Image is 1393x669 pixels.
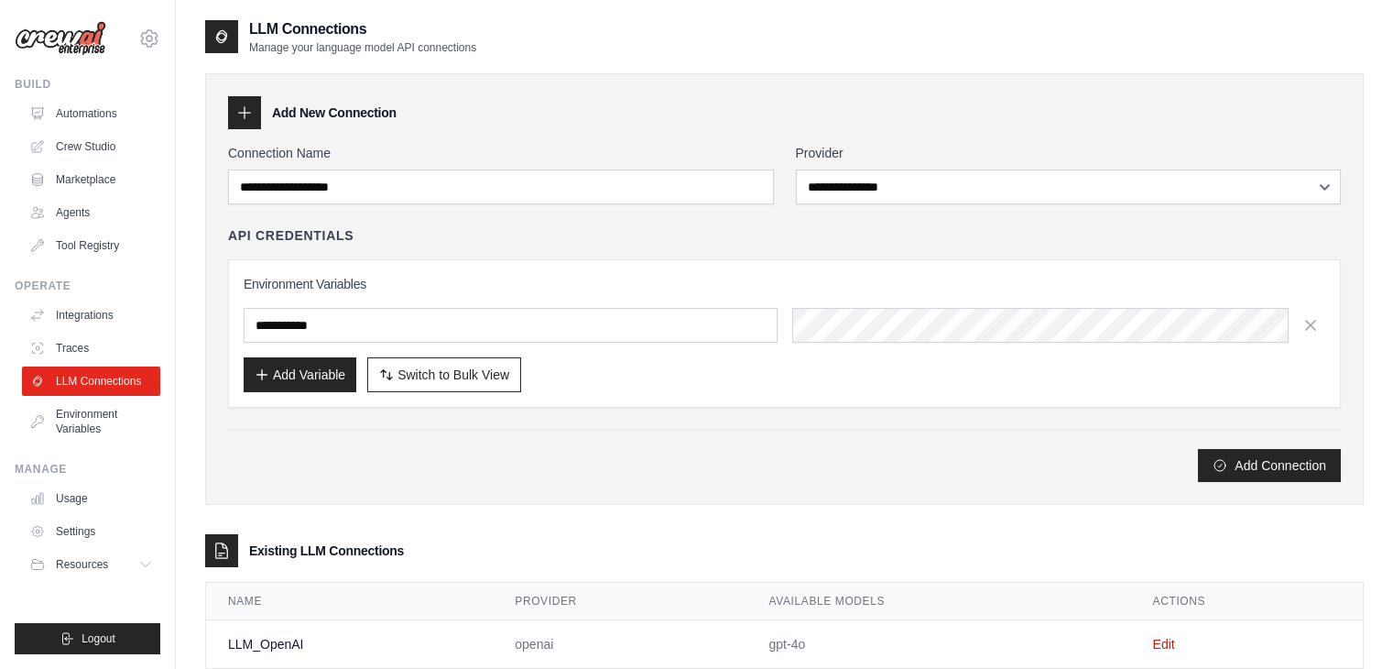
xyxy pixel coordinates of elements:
a: Environment Variables [22,400,160,444]
button: Resources [22,550,160,579]
td: gpt-4o [747,620,1131,669]
th: Actions [1131,583,1363,620]
h4: API Credentials [228,226,354,245]
h3: Add New Connection [272,104,397,122]
h3: Existing LLM Connections [249,542,404,560]
th: Name [206,583,493,620]
a: Integrations [22,301,160,330]
a: Traces [22,334,160,363]
label: Connection Name [228,144,774,162]
a: Usage [22,484,160,513]
h3: Environment Variables [244,275,1325,293]
div: Manage [15,462,160,477]
a: Crew Studio [22,132,160,161]
span: Logout [82,631,115,646]
td: openai [493,620,746,669]
img: Logo [15,21,106,56]
button: Add Variable [244,357,356,392]
th: Available Models [747,583,1131,620]
a: Edit [1153,637,1175,652]
h2: LLM Connections [249,18,476,40]
div: Operate [15,279,160,293]
th: Provider [493,583,746,620]
a: Settings [22,517,160,546]
a: Agents [22,198,160,227]
a: Automations [22,99,160,128]
a: LLM Connections [22,367,160,396]
span: Switch to Bulk View [397,366,509,384]
label: Provider [796,144,1342,162]
button: Add Connection [1198,449,1341,482]
button: Logout [15,623,160,654]
div: Build [15,77,160,92]
td: LLM_OpenAI [206,620,493,669]
button: Switch to Bulk View [367,357,521,392]
a: Tool Registry [22,231,160,260]
p: Manage your language model API connections [249,40,476,55]
a: Marketplace [22,165,160,194]
span: Resources [56,557,108,572]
